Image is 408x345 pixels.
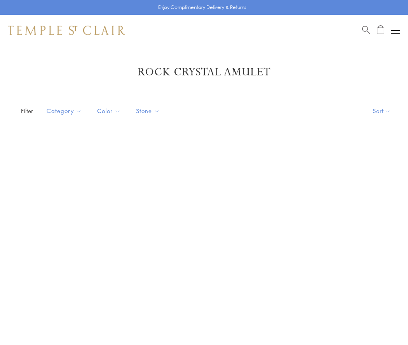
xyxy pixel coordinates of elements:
[355,99,408,123] button: Show sort by
[19,65,389,79] h1: Rock Crystal Amulet
[8,26,125,35] img: Temple St. Clair
[132,106,166,116] span: Stone
[91,102,126,120] button: Color
[391,26,400,35] button: Open navigation
[158,3,246,11] p: Enjoy Complimentary Delivery & Returns
[43,106,87,116] span: Category
[93,106,126,116] span: Color
[362,25,370,35] a: Search
[130,102,166,120] button: Stone
[41,102,87,120] button: Category
[377,25,384,35] a: Open Shopping Bag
